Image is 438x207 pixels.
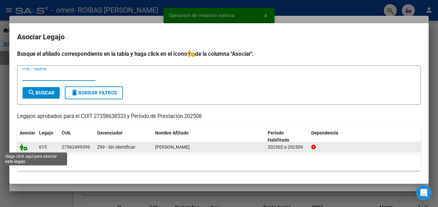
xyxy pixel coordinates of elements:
[265,126,309,147] datatable-header-cell: Periodo Habilitado
[17,31,421,43] h2: Asociar Legajo
[268,143,306,151] div: 202502 a 202509
[20,130,35,135] span: Asociar
[36,126,59,147] datatable-header-cell: Legajo
[28,89,35,96] mat-icon: search
[62,143,90,151] div: 27562499399
[65,86,123,99] button: Borrar Filtros
[309,126,421,147] datatable-header-cell: Dependencia
[23,87,60,99] button: Buscar
[95,126,153,147] datatable-header-cell: Gerenciador
[28,90,55,96] span: Buscar
[39,144,47,150] span: 615
[59,126,95,147] datatable-header-cell: CUIL
[17,50,421,58] h4: Busque el afiliado correspondiente en la tabla y haga click en el ícono de la columna "Asociar".
[71,89,78,96] mat-icon: delete
[17,113,421,121] p: Legajos aprobados para el CUIT 27358638533 y Período de Prestación 202508
[155,144,190,150] span: GONZALEZ NADALINI LUCIANA OLIVIA
[268,130,289,143] span: Periodo Habilitado
[71,90,117,96] span: Borrar Filtros
[311,130,338,135] span: Dependencia
[39,130,53,135] span: Legajo
[416,185,432,201] div: Open Intercom Messenger
[155,130,189,135] span: Nombre Afiliado
[97,130,123,135] span: Gerenciador
[97,144,135,150] span: Z99 - Sin Identificar
[17,126,36,147] datatable-header-cell: Asociar
[153,126,265,147] datatable-header-cell: Nombre Afiliado
[62,130,71,135] span: CUIL
[17,155,421,171] div: 1 registros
